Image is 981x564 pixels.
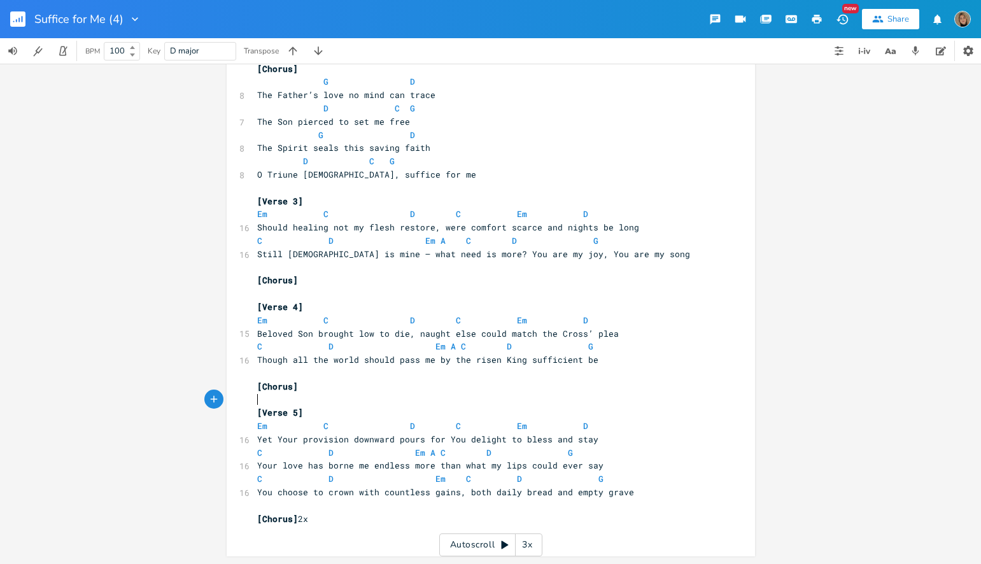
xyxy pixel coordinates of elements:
span: [Chorus] [257,63,298,74]
div: New [842,4,859,13]
span: C [257,447,262,458]
span: C [456,208,461,220]
span: [Chorus] [257,381,298,392]
span: D [512,235,517,246]
span: C [323,314,328,326]
span: D [328,447,334,458]
button: Share [862,9,919,29]
span: C [466,235,471,246]
span: D [410,208,415,220]
span: G [410,102,415,114]
span: The Son pierced to set me free [257,116,410,127]
span: The Father’s love no mind can trace [257,89,435,101]
span: A [430,447,435,458]
span: [Verse 4] [257,301,303,313]
div: 3x [516,533,539,556]
span: C [441,447,446,458]
span: G [568,447,573,458]
span: C [369,155,374,167]
span: D [410,420,415,432]
span: G [588,341,593,352]
span: D [410,129,415,141]
span: You choose to crown with countless gains, both daily bread and empty grave [257,486,634,498]
span: Though all the world should pass me by the risen King sufficient be [257,354,598,365]
span: D [507,341,512,352]
span: Em [517,420,527,432]
span: D [323,102,328,114]
span: C [456,420,461,432]
span: C [466,473,471,484]
span: Still [DEMOGRAPHIC_DATA] is mine — what need is more? You are my joy, You are my song [257,248,690,260]
span: C [257,473,262,484]
button: New [829,8,855,31]
span: G [318,129,323,141]
span: D [328,473,334,484]
span: G [390,155,395,167]
div: Share [887,13,909,25]
div: Transpose [244,47,279,55]
span: D [328,235,334,246]
span: Yet Your provision downward pours for You delight to bless and stay [257,434,598,445]
span: Em [257,314,267,326]
span: D [583,420,588,432]
span: Em [415,447,425,458]
span: C [456,314,461,326]
span: Beloved Son brought low to die, naught else could match the Cross’ plea [257,328,619,339]
span: G [593,235,598,246]
div: Autoscroll [439,533,542,556]
span: [Chorus] [257,513,298,525]
span: G [323,76,328,87]
span: [Verse 5] [257,407,303,418]
span: D [517,473,522,484]
span: C [461,341,466,352]
span: D [583,208,588,220]
span: D [328,341,334,352]
span: Em [257,420,267,432]
span: D [583,314,588,326]
span: Em [435,341,446,352]
span: C [323,208,328,220]
span: Your love has borne me endless more than what my lips could ever say [257,460,603,471]
img: Fior Murua [954,11,971,27]
span: Em [435,473,446,484]
span: G [598,473,603,484]
span: Em [425,235,435,246]
span: D [410,76,415,87]
span: The Spirit seals this saving faith [257,142,430,153]
span: [Verse 3] [257,195,303,207]
span: [Chorus] [257,274,298,286]
span: Should healing not my flesh restore, were comfort scarce and nights be long [257,222,639,233]
div: Key [148,47,160,55]
span: D major [170,45,199,57]
span: Em [517,208,527,220]
span: C [257,341,262,352]
span: D [486,447,491,458]
span: C [323,420,328,432]
span: D [303,155,308,167]
span: Suffice for Me (4) [34,13,124,25]
span: A [451,341,456,352]
span: O Triune [DEMOGRAPHIC_DATA], suffice for me [257,169,476,180]
span: Em [257,208,267,220]
span: C [257,235,262,246]
span: C [395,102,400,114]
span: D [410,314,415,326]
span: Em [517,314,527,326]
div: BPM [85,48,100,55]
span: 2x [257,513,308,525]
span: A [441,235,446,246]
